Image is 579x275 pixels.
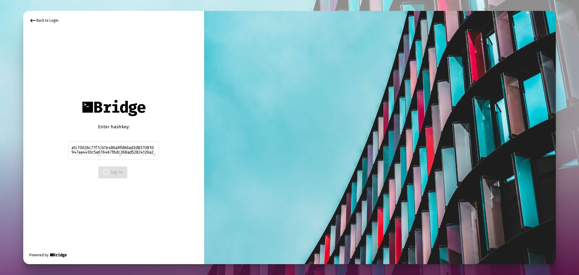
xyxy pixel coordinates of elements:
[29,252,68,258] div: Powered by
[103,170,122,175] span: Log In
[29,17,36,24] mat-icon: keyboard_backspace
[79,97,148,119] img: Bridge Financial Technology Logo
[29,17,59,24] div: Back to Login
[68,124,159,130] div: Enter hashkey:
[49,252,68,258] img: Bridge Financial Technology Logo
[98,166,127,178] button: Log In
